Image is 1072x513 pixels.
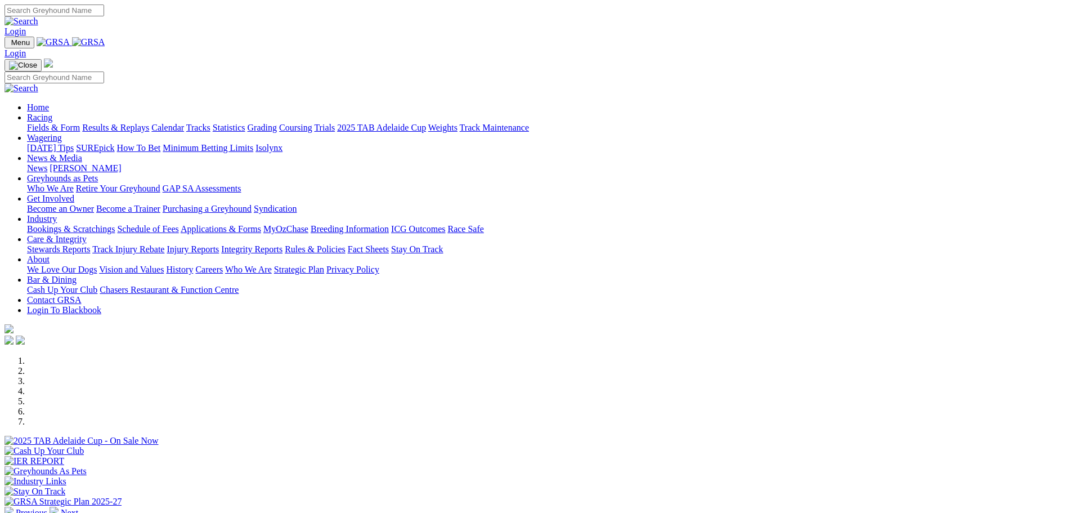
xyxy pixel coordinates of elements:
a: Bar & Dining [27,275,77,284]
img: Search [5,16,38,26]
div: Wagering [27,143,1067,153]
a: Retire Your Greyhound [76,184,160,193]
a: Strategic Plan [274,265,324,274]
img: 2025 TAB Adelaide Cup - On Sale Now [5,436,159,446]
div: Greyhounds as Pets [27,184,1067,194]
a: Greyhounds as Pets [27,173,98,183]
a: Results & Replays [82,123,149,132]
a: Schedule of Fees [117,224,178,234]
a: Grading [248,123,277,132]
div: Racing [27,123,1067,133]
img: logo-grsa-white.png [5,324,14,333]
a: SUREpick [76,143,114,153]
a: Purchasing a Greyhound [163,204,252,213]
a: Syndication [254,204,297,213]
a: Become a Trainer [96,204,160,213]
a: History [166,265,193,274]
button: Toggle navigation [5,37,34,48]
a: Wagering [27,133,62,142]
img: Industry Links [5,476,66,487]
a: About [27,255,50,264]
button: Toggle navigation [5,59,42,72]
a: How To Bet [117,143,161,153]
a: Injury Reports [167,244,219,254]
img: Greyhounds As Pets [5,466,87,476]
a: Who We Are [225,265,272,274]
a: Become an Owner [27,204,94,213]
input: Search [5,72,104,83]
img: logo-grsa-white.png [44,59,53,68]
img: GRSA [37,37,70,47]
a: Stewards Reports [27,244,90,254]
a: Coursing [279,123,312,132]
img: twitter.svg [16,336,25,345]
a: Isolynx [255,143,282,153]
a: Login To Blackbook [27,305,101,315]
a: Privacy Policy [326,265,379,274]
a: Login [5,26,26,36]
a: Home [27,102,49,112]
a: 2025 TAB Adelaide Cup [337,123,426,132]
a: Who We Are [27,184,74,193]
a: Get Involved [27,194,74,203]
a: Trials [314,123,335,132]
a: Minimum Betting Limits [163,143,253,153]
img: GRSA Strategic Plan 2025-27 [5,497,122,507]
a: Weights [428,123,457,132]
a: Track Injury Rebate [92,244,164,254]
a: News [27,163,47,173]
a: Chasers Restaurant & Function Centre [100,285,239,295]
a: ICG Outcomes [391,224,445,234]
input: Search [5,5,104,16]
a: [PERSON_NAME] [50,163,121,173]
a: Fields & Form [27,123,80,132]
a: MyOzChase [263,224,308,234]
a: Integrity Reports [221,244,282,254]
a: Statistics [213,123,245,132]
a: Cash Up Your Club [27,285,97,295]
div: News & Media [27,163,1067,173]
a: GAP SA Assessments [163,184,241,193]
a: Care & Integrity [27,234,87,244]
div: Bar & Dining [27,285,1067,295]
a: Industry [27,214,57,224]
img: facebook.svg [5,336,14,345]
div: Get Involved [27,204,1067,214]
a: Vision and Values [99,265,164,274]
a: Track Maintenance [460,123,529,132]
img: Stay On Track [5,487,65,497]
a: Calendar [151,123,184,132]
a: Bookings & Scratchings [27,224,115,234]
img: GRSA [72,37,105,47]
img: Cash Up Your Club [5,446,84,456]
a: Stay On Track [391,244,443,254]
a: News & Media [27,153,82,163]
img: IER REPORT [5,456,64,466]
a: Contact GRSA [27,295,81,305]
div: Industry [27,224,1067,234]
a: Racing [27,113,52,122]
a: [DATE] Tips [27,143,74,153]
a: Tracks [186,123,210,132]
img: Search [5,83,38,93]
div: About [27,265,1067,275]
div: Care & Integrity [27,244,1067,255]
a: Applications & Forms [181,224,261,234]
a: Fact Sheets [348,244,389,254]
a: Careers [195,265,223,274]
a: Rules & Policies [285,244,346,254]
img: Close [9,61,37,70]
a: We Love Our Dogs [27,265,97,274]
a: Race Safe [447,224,483,234]
a: Login [5,48,26,58]
a: Breeding Information [311,224,389,234]
span: Menu [11,38,30,47]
